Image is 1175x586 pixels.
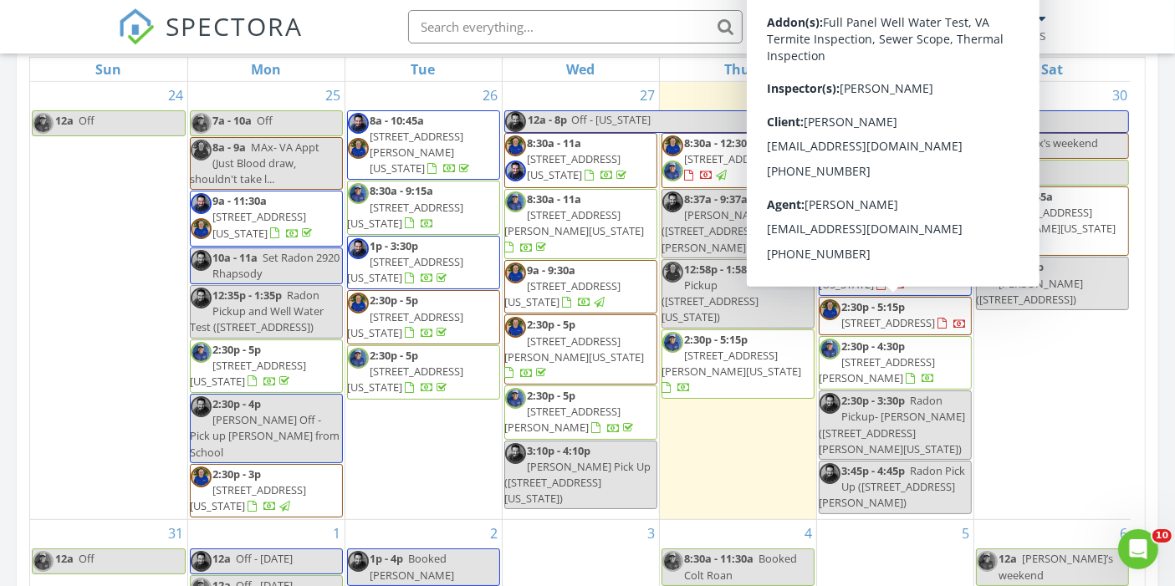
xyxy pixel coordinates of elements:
span: [STREET_ADDRESS][US_STATE] [820,151,936,182]
a: 8a - 10:45a [STREET_ADDRESS][PERSON_NAME][US_STATE] [370,113,473,176]
img: img_2139.jpeg [505,262,526,283]
span: [STREET_ADDRESS][US_STATE] [348,254,464,285]
a: 2:30p - 5p [STREET_ADDRESS][PERSON_NAME][US_STATE] [504,314,657,385]
span: 8a - 9a [213,140,247,155]
img: img_7943.jpeg [348,348,369,369]
span: Set Radon 2920 Rhapsody [213,250,340,281]
a: 2:30p - 5p [STREET_ADDRESS][US_STATE] [348,293,464,339]
img: circular_crop.jpg [662,191,683,212]
a: Go to August 29, 2025 [952,82,973,109]
img: img_2139.jpeg [977,135,998,156]
img: img_7943.jpeg [348,183,369,204]
img: circular_crop.jpg [191,551,212,572]
img: circular_crop.jpg [191,396,212,417]
span: [STREET_ADDRESS][US_STATE] [191,358,307,389]
span: 8a - 10:45a [370,113,425,128]
iframe: Intercom live chat [1118,529,1158,569]
img: img_7943.jpeg [191,113,212,134]
span: Off [1023,162,1039,177]
td: Go to August 27, 2025 [502,82,659,520]
span: 2:30p - 5p [528,388,576,403]
a: Go to August 31, 2025 [166,520,187,547]
a: Saturday [1038,58,1066,81]
a: Friday [883,58,907,81]
a: 9a - 9:30a [STREET_ADDRESS][US_STATE] [505,262,621,309]
span: Booked [PERSON_NAME] [370,551,455,582]
img: img_2139.jpeg [662,262,683,283]
a: Go to August 27, 2025 [637,82,659,109]
img: img_2139.jpeg [191,140,212,161]
a: 10a - 12:30p [STREET_ADDRESS][US_STATE] [819,242,972,297]
img: img_2139.jpeg [820,190,840,211]
a: 8:30a - 9:15a [STREET_ADDRESS][US_STATE] [347,181,500,235]
a: 9a - 11:30a [STREET_ADDRESS][US_STATE] [190,191,343,246]
span: 2:30p - 5:15p [842,299,906,314]
a: Go to September 5, 2025 [959,520,973,547]
a: 10a - 12:30p [STREET_ADDRESS][US_STATE] [820,245,936,292]
a: 8:30a - 11:30a [STREET_ADDRESS][US_STATE] [819,133,972,187]
span: Off [258,113,273,128]
a: 1p - 3:30p [STREET_ADDRESS][US_STATE] [347,236,500,290]
img: img_7943.jpeg [191,342,212,363]
span: 2:30p - 5:15p [685,332,748,347]
a: 2:30p - 5:15p [STREET_ADDRESS][PERSON_NAME][US_STATE] [662,332,802,395]
img: circular_crop.jpg [191,250,212,271]
span: 1p - 3:30p [370,238,419,253]
img: img_2139.jpeg [191,218,212,239]
img: circular_crop.jpg [348,238,369,259]
a: Monday [248,58,284,81]
a: 9a - 11:30a [STREET_ADDRESS][US_STATE] [213,193,316,240]
span: Off [79,551,95,566]
span: [STREET_ADDRESS][US_STATE] [505,278,621,309]
img: img_7943.jpeg [977,551,998,572]
img: circular_crop.jpg [348,113,369,134]
span: Radon Pickup ([STREET_ADDRESS][US_STATE]) [662,262,792,325]
span: [STREET_ADDRESS][PERSON_NAME][US_STATE] [505,334,645,364]
span: 2:30p - 5p [528,317,576,332]
a: 2:30p - 3p [STREET_ADDRESS][US_STATE] [191,466,307,513]
a: 2:30p - 5p [STREET_ADDRESS][US_STATE] [191,342,307,389]
a: 2:30p - 5p [STREET_ADDRESS][US_STATE] [190,339,343,394]
td: Go to August 25, 2025 [187,82,345,520]
img: img_2139.jpeg [191,466,212,487]
span: 12a - 8p [528,111,569,132]
a: 9a - 9:30a [STREET_ADDRESS][US_STATE] [504,260,657,314]
a: Thursday [722,58,754,81]
span: [PERSON_NAME]’s weekend [999,551,1114,582]
a: 8:30a - 11a [STREET_ADDRESS][US_STATE] [820,190,936,237]
img: img_7943.jpeg [820,339,840,359]
span: Booked Colt Roan [685,551,798,582]
img: circular_crop.jpg [820,463,840,484]
a: 8:30a - 9:15a [STREET_ADDRESS][US_STATE] [348,183,464,230]
a: Go to August 28, 2025 [794,82,816,109]
span: Radon Pickup and Well Water Test ([STREET_ADDRESS]) [191,288,324,334]
a: Go to September 3, 2025 [645,520,659,547]
span: 1p - 4p [370,551,404,566]
a: 2:30p - 4:30p [STREET_ADDRESS][PERSON_NAME] [820,339,936,385]
span: 12a [999,135,1018,150]
img: circular_crop.jpg [505,161,526,181]
a: Go to August 25, 2025 [323,82,345,109]
a: Sunday [92,58,125,81]
a: 8:30a - 12:30p [STREET_ADDRESS] [662,133,815,188]
span: 9a - 11:45a [999,189,1054,204]
a: 8:30a - 12:30p [STREET_ADDRESS] [685,135,779,182]
span: Off - [DATE] [237,551,294,566]
span: 11a - 12p [999,259,1045,274]
span: 12:35p - 1:35p [213,288,283,303]
a: 2:30p - 5p [STREET_ADDRESS][PERSON_NAME][US_STATE] [505,317,645,380]
img: img_7943.jpeg [662,161,683,181]
span: [STREET_ADDRESS][PERSON_NAME] [820,354,936,385]
span: 2:30p - 5p [370,293,419,308]
span: Max’s weekend [1023,135,1099,150]
span: 8:30a - 11a [528,191,582,206]
span: 10a - 11a [213,250,258,265]
span: 8:30a - 11a [528,135,582,150]
span: 9a - 9:30a [528,262,576,278]
img: img_2139.jpeg [820,299,840,320]
span: 8:30a - 11:30a [685,551,754,566]
span: 12:58p - 1:58p [685,262,754,277]
span: Radon Pick Up ([STREET_ADDRESS][PERSON_NAME]) [820,463,966,510]
span: [PERSON_NAME] Off - Pick up [PERSON_NAME] from School [191,412,340,459]
span: 8:30a - 11a [842,190,897,205]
